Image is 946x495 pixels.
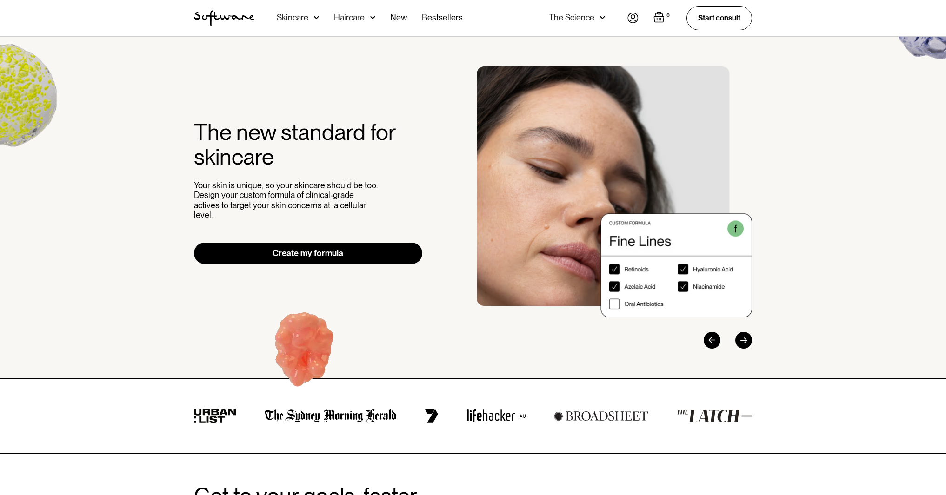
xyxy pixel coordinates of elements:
[265,409,396,423] img: the Sydney morning herald logo
[686,6,752,30] a: Start consult
[194,409,236,423] img: urban list logo
[314,13,319,22] img: arrow down
[704,332,720,349] div: Previous slide
[677,409,752,422] img: the latch logo
[194,120,422,169] h2: The new standard for skincare
[194,10,254,26] img: Software Logo
[370,13,375,22] img: arrow down
[194,10,254,26] a: home
[246,296,362,409] img: Hydroquinone (skin lightening agent)
[665,12,672,20] div: 0
[277,13,308,22] div: Skincare
[477,66,752,317] div: 2 / 3
[194,180,380,220] p: Your skin is unique, so your skincare should be too. Design your custom formula of clinical-grade...
[554,411,648,421] img: broadsheet logo
[466,409,525,423] img: lifehacker logo
[334,13,365,22] div: Haircare
[549,13,594,22] div: The Science
[653,12,672,25] a: Open empty cart
[735,332,752,349] div: Next slide
[600,13,605,22] img: arrow down
[194,243,422,264] a: Create my formula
